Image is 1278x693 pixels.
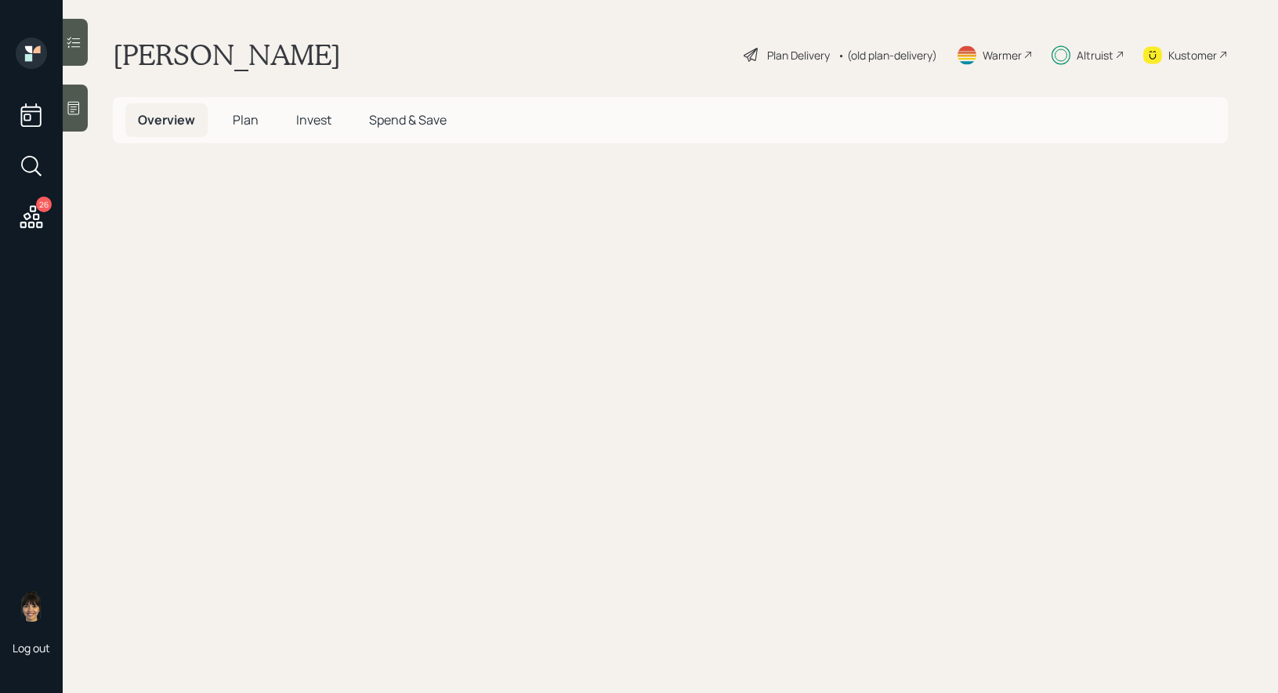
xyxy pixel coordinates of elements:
[36,197,52,212] div: 26
[369,111,447,128] span: Spend & Save
[767,47,830,63] div: Plan Delivery
[296,111,331,128] span: Invest
[233,111,259,128] span: Plan
[1077,47,1113,63] div: Altruist
[113,38,341,72] h1: [PERSON_NAME]
[13,641,50,655] div: Log out
[16,590,47,622] img: treva-nostdahl-headshot.png
[838,47,937,63] div: • (old plan-delivery)
[983,47,1022,63] div: Warmer
[138,111,195,128] span: Overview
[1168,47,1217,63] div: Kustomer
